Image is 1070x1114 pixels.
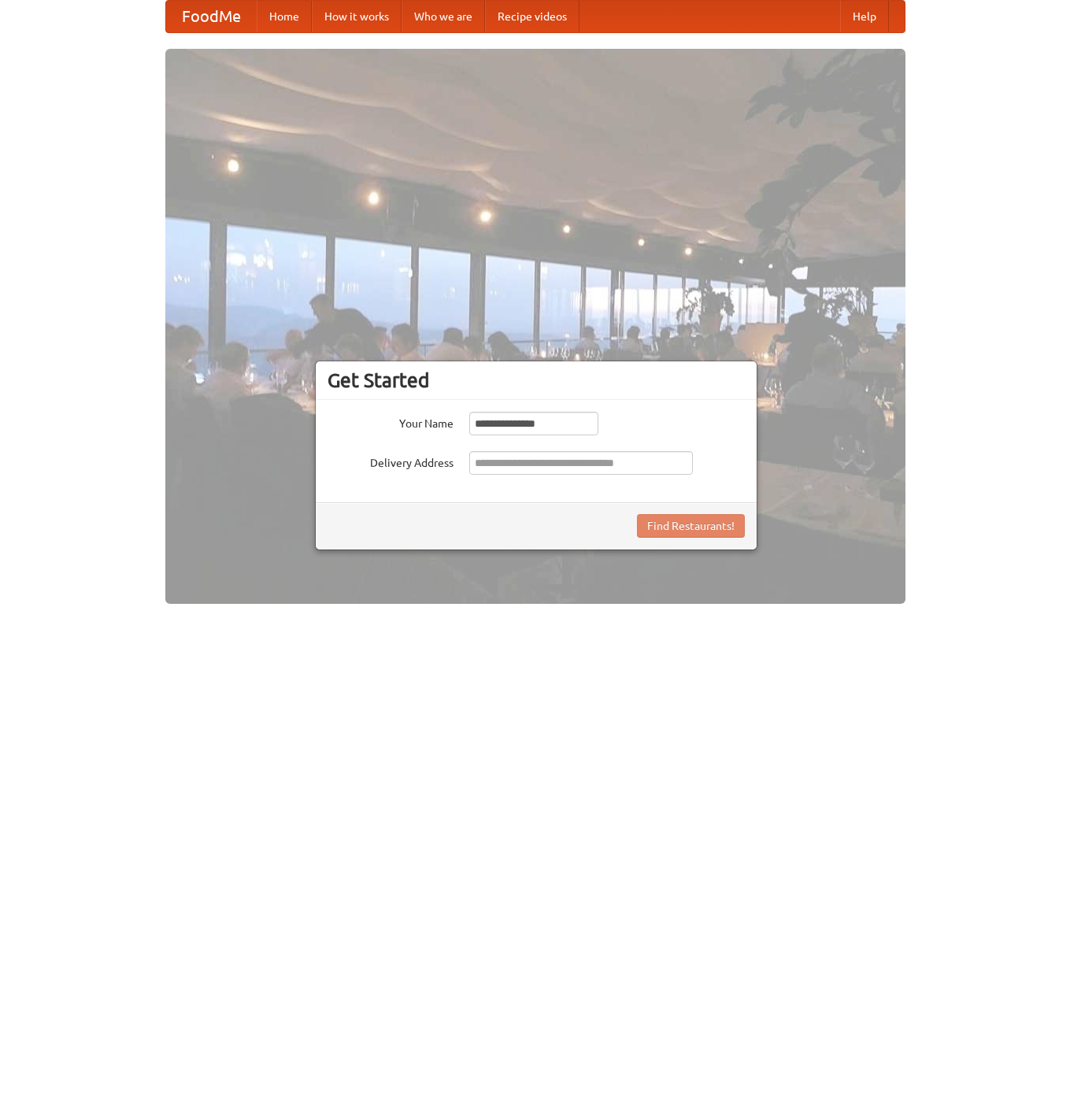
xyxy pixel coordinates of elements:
[166,1,257,32] a: FoodMe
[312,1,402,32] a: How it works
[328,451,454,471] label: Delivery Address
[328,368,745,392] h3: Get Started
[840,1,889,32] a: Help
[328,412,454,431] label: Your Name
[485,1,579,32] a: Recipe videos
[637,514,745,538] button: Find Restaurants!
[257,1,312,32] a: Home
[402,1,485,32] a: Who we are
